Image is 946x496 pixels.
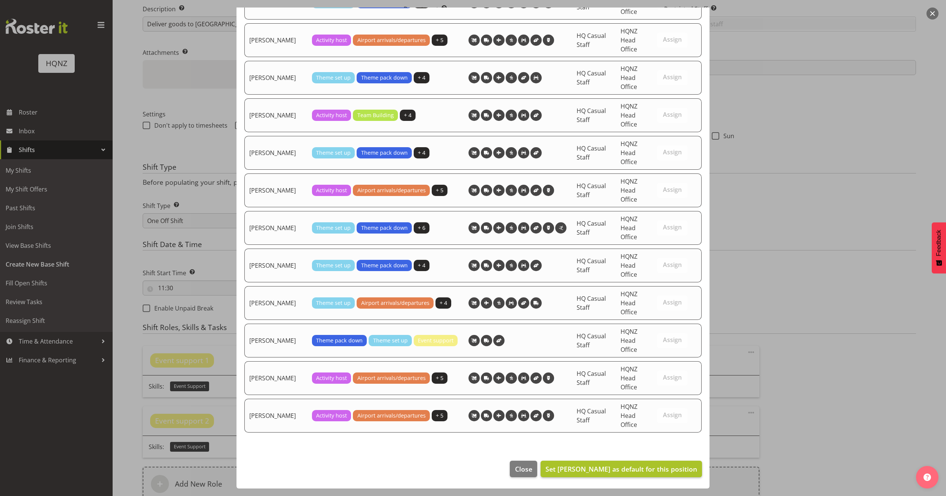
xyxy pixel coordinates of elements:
[663,223,682,231] span: Assign
[663,261,682,268] span: Assign
[621,102,637,128] span: HQNZ Head Office
[577,219,606,237] span: HQ Casual Staff
[577,107,606,124] span: HQ Casual Staff
[357,412,426,420] span: Airport arrivals/departures
[436,412,443,420] span: + 5
[244,136,307,170] td: [PERSON_NAME]
[357,36,426,44] span: Airport arrivals/departures
[541,461,702,477] button: Set [PERSON_NAME] as default for this position
[244,249,307,282] td: [PERSON_NAME]
[621,177,637,204] span: HQNZ Head Office
[244,61,307,95] td: [PERSON_NAME]
[244,23,307,57] td: [PERSON_NAME]
[621,327,637,354] span: HQNZ Head Office
[316,74,351,82] span: Theme set up
[361,261,408,270] span: Theme pack down
[418,149,425,157] span: + 4
[663,186,682,193] span: Assign
[577,369,606,387] span: HQ Casual Staff
[316,374,347,382] span: Activity host
[436,374,443,382] span: + 5
[418,336,453,345] span: Event support
[316,412,347,420] span: Activity host
[244,98,307,132] td: [PERSON_NAME]
[663,299,682,306] span: Assign
[663,336,682,344] span: Assign
[436,186,443,194] span: + 5
[316,111,347,119] span: Activity host
[316,36,347,44] span: Activity host
[663,73,682,81] span: Assign
[436,36,443,44] span: + 5
[357,374,426,382] span: Airport arrivals/departures
[621,290,637,316] span: HQNZ Head Office
[357,186,426,194] span: Airport arrivals/departures
[361,149,408,157] span: Theme pack down
[316,149,351,157] span: Theme set up
[663,148,682,156] span: Assign
[621,27,637,53] span: HQNZ Head Office
[577,257,606,274] span: HQ Casual Staff
[418,224,425,232] span: + 6
[316,186,347,194] span: Activity host
[577,69,606,86] span: HQ Casual Staff
[244,324,307,357] td: [PERSON_NAME]
[577,144,606,161] span: HQ Casual Staff
[515,464,532,474] span: Close
[577,182,606,199] span: HQ Casual Staff
[244,173,307,207] td: [PERSON_NAME]
[357,111,394,119] span: Team Building
[577,407,606,424] span: HQ Casual Staff
[621,403,637,429] span: HQNZ Head Office
[932,222,946,273] button: Feedback - Show survey
[316,299,351,307] span: Theme set up
[404,111,411,119] span: + 4
[316,261,351,270] span: Theme set up
[663,36,682,43] span: Assign
[935,230,942,256] span: Feedback
[577,332,606,349] span: HQ Casual Staff
[244,399,307,433] td: [PERSON_NAME]
[373,336,408,345] span: Theme set up
[621,65,637,91] span: HQNZ Head Office
[577,294,606,312] span: HQ Casual Staff
[621,365,637,391] span: HQNZ Head Office
[663,411,682,419] span: Assign
[545,464,697,473] span: Set [PERSON_NAME] as default for this position
[361,74,408,82] span: Theme pack down
[361,299,429,307] span: Airport arrivals/departures
[663,374,682,381] span: Assign
[316,224,351,232] span: Theme set up
[621,140,637,166] span: HQNZ Head Office
[510,461,537,477] button: Close
[663,111,682,118] span: Assign
[418,261,425,270] span: + 4
[440,299,447,307] span: + 4
[316,336,363,345] span: Theme pack down
[361,224,408,232] span: Theme pack down
[418,74,425,82] span: + 4
[244,286,307,320] td: [PERSON_NAME]
[244,211,307,245] td: [PERSON_NAME]
[621,252,637,279] span: HQNZ Head Office
[621,215,637,241] span: HQNZ Head Office
[244,361,307,395] td: [PERSON_NAME]
[577,32,606,49] span: HQ Casual Staff
[923,473,931,481] img: help-xxl-2.png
